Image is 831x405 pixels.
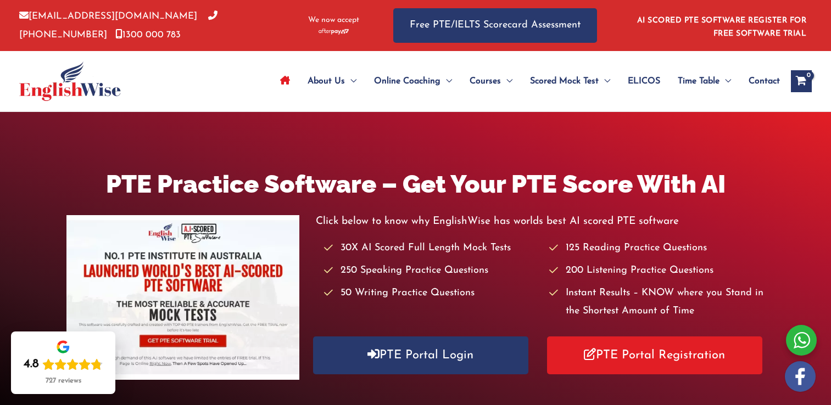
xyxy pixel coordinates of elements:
[470,62,501,100] span: Courses
[316,212,765,230] p: Click below to know why EnglishWise has worlds best AI scored PTE software
[749,62,780,100] span: Contact
[521,62,619,100] a: Scored Mock TestMenu Toggle
[740,62,780,100] a: Contact
[628,62,660,100] span: ELICOS
[365,62,461,100] a: Online CoachingMenu Toggle
[308,62,345,100] span: About Us
[599,62,610,100] span: Menu Toggle
[678,62,720,100] span: Time Table
[619,62,669,100] a: ELICOS
[313,336,528,374] a: PTE Portal Login
[461,62,521,100] a: CoursesMenu Toggle
[308,15,359,26] span: We now accept
[549,262,765,280] li: 200 Listening Practice Questions
[324,239,539,257] li: 30X AI Scored Full Length Mock Tests
[549,284,765,321] li: Instant Results – KNOW where you Stand in the Shortest Amount of Time
[669,62,740,100] a: Time TableMenu Toggle
[549,239,765,257] li: 125 Reading Practice Questions
[319,29,349,35] img: Afterpay-Logo
[720,62,731,100] span: Menu Toggle
[637,16,807,38] a: AI SCORED PTE SOFTWARE REGISTER FOR FREE SOFTWARE TRIAL
[530,62,599,100] span: Scored Mock Test
[547,336,762,374] a: PTE Portal Registration
[393,8,597,43] a: Free PTE/IELTS Scorecard Assessment
[24,357,39,372] div: 4.8
[374,62,440,100] span: Online Coaching
[46,376,81,385] div: 727 reviews
[115,30,181,40] a: 1300 000 783
[440,62,452,100] span: Menu Toggle
[345,62,356,100] span: Menu Toggle
[66,215,299,380] img: pte-institute-main
[791,70,812,92] a: View Shopping Cart, empty
[24,357,103,372] div: Rating: 4.8 out of 5
[66,167,765,201] h1: PTE Practice Software – Get Your PTE Score With AI
[299,62,365,100] a: About UsMenu Toggle
[501,62,512,100] span: Menu Toggle
[19,12,217,39] a: [PHONE_NUMBER]
[19,12,197,21] a: [EMAIL_ADDRESS][DOMAIN_NAME]
[271,62,780,100] nav: Site Navigation: Main Menu
[631,8,812,43] aside: Header Widget 1
[324,262,539,280] li: 250 Speaking Practice Questions
[19,61,121,101] img: cropped-ew-logo
[324,284,539,302] li: 50 Writing Practice Questions
[785,361,816,392] img: white-facebook.png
